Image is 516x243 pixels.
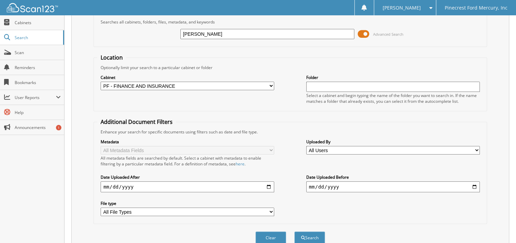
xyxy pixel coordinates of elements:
[373,32,403,37] span: Advanced Search
[101,155,274,167] div: All metadata fields are searched by default. Select a cabinet with metadata to enable filtering b...
[383,6,421,10] span: [PERSON_NAME]
[306,75,480,80] label: Folder
[97,19,483,25] div: Searches all cabinets, folders, files, metadata, and keywords
[306,174,480,180] label: Date Uploaded Before
[56,125,61,130] div: 1
[15,35,60,40] span: Search
[101,75,274,80] label: Cabinet
[236,161,245,167] a: here
[15,125,61,130] span: Announcements
[306,139,480,145] label: Uploaded By
[97,65,483,70] div: Optionally limit your search to a particular cabinet or folder
[101,174,274,180] label: Date Uploaded After
[101,200,274,206] label: File type
[15,20,61,26] span: Cabinets
[306,181,480,192] input: end
[7,3,58,12] img: scan123-logo-white.svg
[97,129,483,135] div: Enhance your search for specific documents using filters such as date and file type.
[445,6,507,10] span: Pinecrest Ford Mercury, Inc
[97,118,176,126] legend: Additional Document Filters
[15,50,61,55] span: Scan
[101,181,274,192] input: start
[15,110,61,115] span: Help
[15,65,61,70] span: Reminders
[97,54,126,61] legend: Location
[15,80,61,85] span: Bookmarks
[15,95,56,100] span: User Reports
[101,139,274,145] label: Metadata
[306,93,480,104] div: Select a cabinet and begin typing the name of the folder you want to search in. If the name match...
